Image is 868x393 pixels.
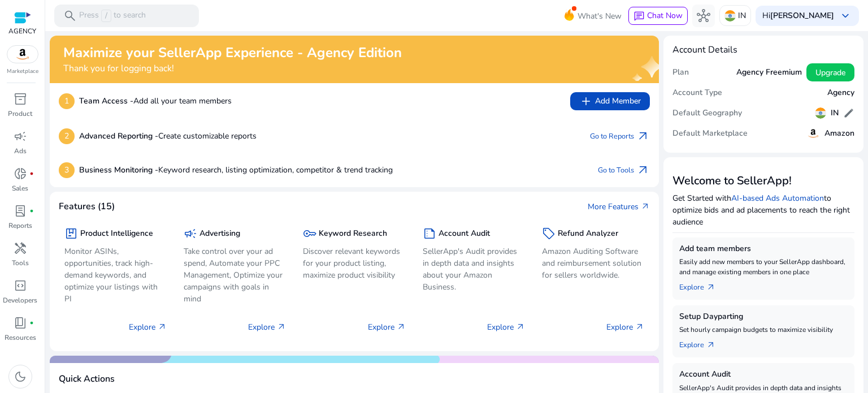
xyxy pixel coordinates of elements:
h5: Account Type [672,88,722,98]
p: IN [738,6,746,25]
span: add [579,94,593,108]
span: arrow_outward [635,322,644,331]
a: More Featuresarrow_outward [588,201,650,213]
span: chat [633,11,645,22]
span: inventory_2 [14,92,27,106]
h5: Add team members [679,244,848,254]
span: Add Member [579,94,641,108]
button: chatChat Now [628,7,688,25]
span: arrow_outward [706,340,715,349]
p: Tools [12,258,29,268]
p: Set hourly campaign budgets to maximize visibility [679,325,848,335]
span: arrow_outward [706,283,715,292]
span: dark_mode [14,370,27,383]
h5: Advertising [199,229,240,239]
h5: Keyword Research [319,229,387,239]
p: Get Started with to optimize bids and ad placements to reach the right audience [672,192,854,228]
p: SellerApp's Audit provides in depth data and insights about your Amazon Business. [423,245,525,293]
span: lab_profile [14,204,27,218]
a: Go to Toolsarrow_outward [598,162,650,178]
p: Monitor ASINs, opportunities, track high-demand keywords, and optimize your listings with PI [64,245,167,305]
span: campaign [14,129,27,143]
h4: Features (15) [59,201,115,212]
h4: Thank you for logging back! [63,63,402,74]
h3: Welcome to SellerApp! [672,174,854,188]
b: Team Access - [79,96,133,106]
span: arrow_outward [636,129,650,143]
img: amazon.svg [7,46,38,63]
h4: Account Details [672,45,737,55]
a: Explorearrow_outward [679,277,724,293]
p: Discover relevant keywords for your product listing, maximize product visibility [303,245,405,281]
span: arrow_outward [516,322,525,331]
h5: IN [831,109,839,118]
h5: Default Geography [672,109,742,118]
p: Sales [12,183,28,193]
p: Keyword research, listing optimization, competitor & trend tracking [79,164,393,176]
p: Product [8,109,32,119]
p: Create customizable reports [79,130,257,142]
h5: Product Intelligence [80,229,153,239]
p: Explore [129,321,167,333]
p: Take control over your ad spend, Automate your PPC Management, Optimize your campaigns with goals... [184,245,286,305]
h2: Maximize your SellerApp Experience - Agency Edition [63,45,402,61]
span: campaign [184,227,197,240]
span: key [303,227,316,240]
span: code_blocks [14,279,27,292]
span: fiber_manual_record [29,321,34,325]
p: Ads [14,146,27,156]
img: in.svg [724,10,736,21]
span: Upgrade [815,67,845,79]
a: Go to Reportsarrow_outward [590,128,650,144]
span: sell [542,227,555,240]
span: What's New [578,6,622,26]
span: handyman [14,241,27,255]
span: arrow_outward [636,163,650,177]
h5: Refund Analyzer [558,229,618,239]
span: summarize [423,227,436,240]
a: Explorearrow_outward [679,335,724,351]
span: package [64,227,78,240]
h5: Agency [827,88,854,98]
p: 2 [59,128,75,144]
b: Advanced Reporting - [79,131,158,141]
img: amazon.svg [806,127,820,140]
button: hub [692,5,715,27]
span: arrow_outward [158,322,167,331]
span: donut_small [14,167,27,180]
span: / [101,10,111,22]
span: arrow_outward [277,322,286,331]
p: 3 [59,162,75,178]
p: Resources [5,332,36,343]
h5: Default Marketplace [672,129,748,139]
p: 1 [59,93,75,109]
img: in.svg [815,107,826,119]
p: Add all your team members [79,95,232,107]
span: keyboard_arrow_down [839,9,852,23]
span: book_4 [14,316,27,330]
p: Hi [762,12,834,20]
p: Explore [248,321,286,333]
span: arrow_outward [641,202,650,211]
p: Amazon Auditing Software and reimbursement solution for sellers worldwide. [542,245,644,281]
span: hub [697,9,710,23]
button: Upgrade [806,63,854,81]
h5: Account Audit [439,229,490,239]
span: Chat Now [647,10,683,21]
h5: Account Audit [679,370,848,379]
p: Explore [368,321,406,333]
b: Business Monitoring - [79,165,158,175]
h5: Plan [672,68,689,77]
p: Explore [487,321,525,333]
span: search [63,9,77,23]
h5: Agency Freemium [736,68,802,77]
p: AGENCY [8,26,36,36]
p: Developers [3,295,37,305]
span: fiber_manual_record [29,171,34,176]
h5: Amazon [824,129,854,139]
h5: Setup Dayparting [679,312,848,322]
span: fiber_manual_record [29,209,34,213]
p: Press to search [79,10,146,22]
p: Explore [606,321,644,333]
p: Reports [8,221,32,231]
